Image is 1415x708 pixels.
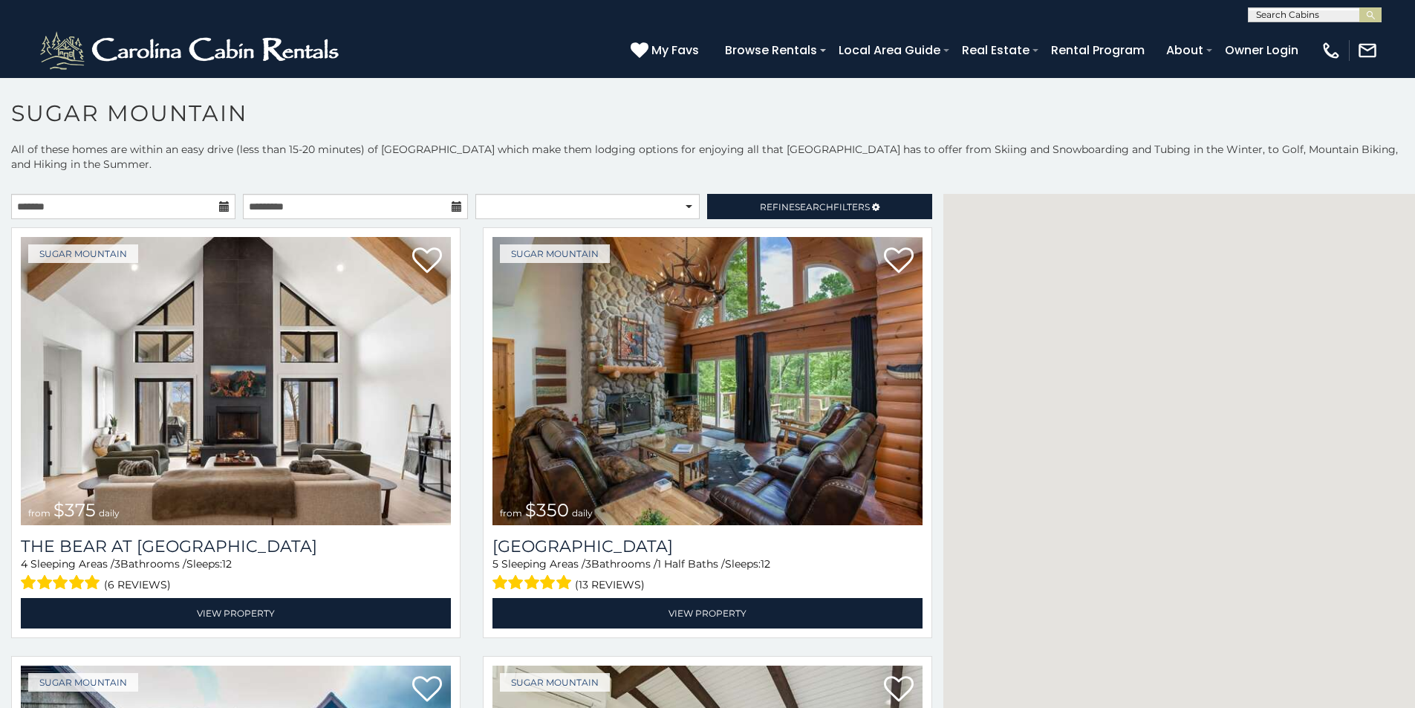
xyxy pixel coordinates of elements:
a: Add to favorites [412,246,442,277]
span: from [500,507,522,519]
a: Sugar Mountain [28,244,138,263]
a: from $375 daily [21,237,451,525]
span: 5 [492,557,498,571]
h3: Grouse Moor Lodge [492,536,923,556]
img: 1714398141_thumbnail.jpeg [492,237,923,525]
a: [GEOGRAPHIC_DATA] [492,536,923,556]
span: daily [99,507,120,519]
a: Add to favorites [884,246,914,277]
span: 4 [21,557,27,571]
a: View Property [21,598,451,629]
span: My Favs [651,41,699,59]
span: 12 [761,557,770,571]
a: Owner Login [1217,37,1306,63]
a: from $350 daily [492,237,923,525]
a: Sugar Mountain [28,673,138,692]
img: phone-regular-white.png [1321,40,1341,61]
a: About [1159,37,1211,63]
a: Sugar Mountain [500,244,610,263]
div: Sleeping Areas / Bathrooms / Sleeps: [21,556,451,594]
a: My Favs [631,41,703,60]
a: Add to favorites [412,675,442,706]
span: Search [795,201,833,212]
a: Rental Program [1044,37,1152,63]
img: 1714387646_thumbnail.jpeg [21,237,451,525]
a: Add to favorites [884,675,914,706]
a: Browse Rentals [718,37,824,63]
span: 1 Half Baths / [657,557,725,571]
a: Real Estate [954,37,1037,63]
span: 3 [114,557,120,571]
span: from [28,507,51,519]
a: View Property [492,598,923,629]
span: $350 [525,499,569,521]
h3: The Bear At Sugar Mountain [21,536,451,556]
img: mail-regular-white.png [1357,40,1378,61]
div: Sleeping Areas / Bathrooms / Sleeps: [492,556,923,594]
span: 12 [222,557,232,571]
a: Local Area Guide [831,37,948,63]
a: RefineSearchFilters [707,194,931,219]
a: The Bear At [GEOGRAPHIC_DATA] [21,536,451,556]
span: 3 [585,557,591,571]
span: daily [572,507,593,519]
span: (13 reviews) [575,575,645,594]
span: (6 reviews) [104,575,171,594]
a: Sugar Mountain [500,673,610,692]
span: $375 [53,499,96,521]
img: White-1-2.png [37,28,345,73]
span: Refine Filters [760,201,870,212]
